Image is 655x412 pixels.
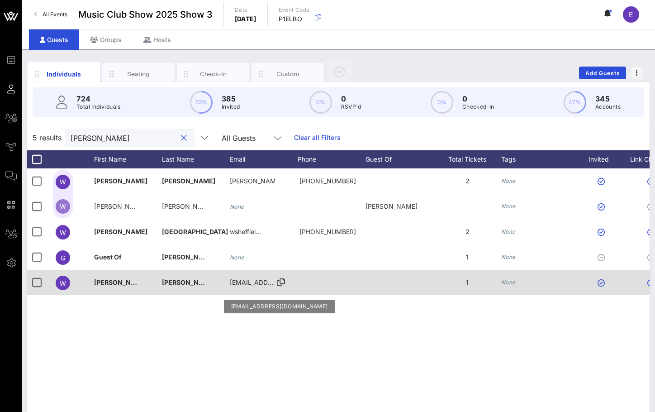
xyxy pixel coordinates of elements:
[43,11,67,18] span: All Events
[33,132,62,143] span: 5 results
[60,279,66,287] span: W
[433,244,501,270] div: 1
[365,194,433,219] div: [PERSON_NAME]
[579,67,626,79] button: Add Guests
[279,14,310,24] p: P1ELBO
[162,253,215,261] span: [PERSON_NAME]
[94,278,147,286] span: [PERSON_NAME]
[230,150,298,168] div: Email
[76,93,121,104] p: 724
[501,254,516,260] i: None
[222,102,240,111] p: Invited
[162,150,230,168] div: Last Name
[462,93,494,104] p: 0
[501,203,516,210] i: None
[235,5,256,14] p: Date
[595,102,621,111] p: Accounts
[433,168,501,194] div: 2
[268,70,308,78] div: Custom
[61,254,65,262] span: G
[119,70,159,78] div: Seating
[60,229,66,236] span: W
[623,6,639,23] div: E
[60,202,66,210] span: W
[341,102,361,111] p: RSVP`d
[216,129,289,147] div: All Guests
[433,150,501,168] div: Total Tickets
[162,177,215,185] span: [PERSON_NAME]
[501,279,516,286] i: None
[181,134,187,143] button: clear icon
[629,10,633,19] span: E
[230,219,261,244] p: wsheffiel…
[501,150,578,168] div: Tags
[595,93,621,104] p: 345
[299,228,356,235] span: +17044973568
[162,228,228,235] span: [GEOGRAPHIC_DATA]
[462,102,494,111] p: Checked-In
[585,70,621,77] span: Add Guests
[222,134,256,142] div: All Guests
[94,253,122,261] span: Guest Of
[230,278,339,286] span: [EMAIL_ADDRESS][DOMAIN_NAME]
[133,29,182,50] div: Hosts
[44,69,84,79] div: Individuals
[94,150,162,168] div: First Name
[365,150,433,168] div: Guest Of
[29,29,79,50] div: Guests
[230,168,275,194] p: [PERSON_NAME]@16pnc…
[298,150,365,168] div: Phone
[578,150,628,168] div: Invited
[76,102,121,111] p: Total Individuals
[341,93,361,104] p: 0
[230,254,244,261] i: None
[162,202,214,210] span: [PERSON_NAME]
[193,70,233,78] div: Check-In
[433,270,501,295] div: 1
[299,177,356,185] span: +17043630639
[162,278,215,286] span: [PERSON_NAME]
[294,133,341,143] a: Clear all Filters
[78,8,213,21] span: Music Club Show 2025 Show 3
[501,177,516,184] i: None
[60,178,66,186] span: W
[279,5,310,14] p: Event Code
[433,219,501,244] div: 2
[235,14,256,24] p: [DATE]
[230,203,244,210] i: None
[79,29,133,50] div: Groups
[94,228,147,235] span: [PERSON_NAME]
[94,202,146,210] span: [PERSON_NAME]
[222,93,240,104] p: 385
[501,228,516,235] i: None
[29,7,73,22] a: All Events
[94,177,147,185] span: [PERSON_NAME]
